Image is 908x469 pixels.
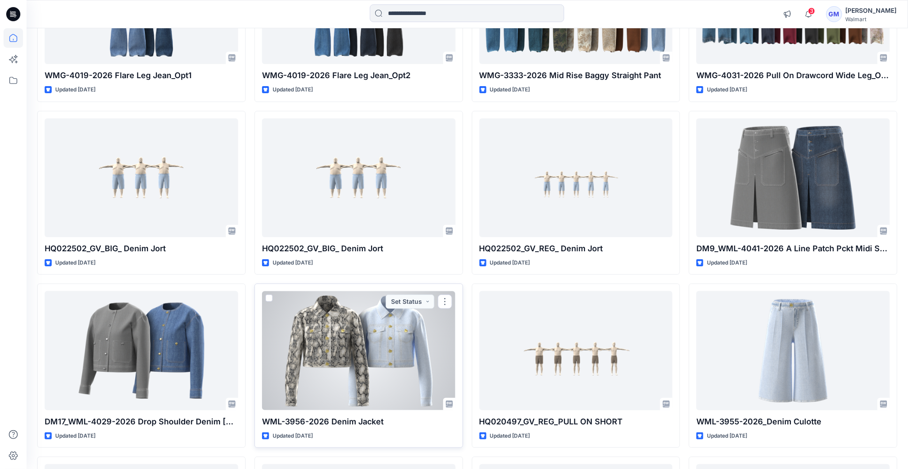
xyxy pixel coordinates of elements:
[262,242,456,255] p: HQ022502_GV_BIG_ Denim Jort
[696,416,890,428] p: WML-3955-2026_Denim Culotte
[479,118,673,237] a: HQ022502_GV_REG_ Denim Jort
[846,5,897,16] div: [PERSON_NAME]
[55,85,95,95] p: Updated [DATE]
[273,431,313,441] p: Updated [DATE]
[490,431,530,441] p: Updated [DATE]
[273,85,313,95] p: Updated [DATE]
[262,118,456,237] a: HQ022502_GV_BIG_ Denim Jort
[826,6,842,22] div: GM
[696,69,890,82] p: WMG-4031-2026 Pull On Drawcord Wide Leg_Opt3
[490,258,530,268] p: Updated [DATE]
[45,242,238,255] p: HQ022502_GV_BIG_ Denim Jort
[45,118,238,237] a: HQ022502_GV_BIG_ Denim Jort
[479,242,673,255] p: HQ022502_GV_REG_ Denim Jort
[846,16,897,23] div: Walmart
[262,69,456,82] p: WMG-4019-2026 Flare Leg Jean_Opt2
[490,85,530,95] p: Updated [DATE]
[45,69,238,82] p: WMG-4019-2026 Flare Leg Jean_Opt1
[55,431,95,441] p: Updated [DATE]
[45,291,238,410] a: DM17_WML-4029-2026 Drop Shoulder Denim Lady Jacket
[45,416,238,428] p: DM17_WML-4029-2026 Drop Shoulder Denim [DEMOGRAPHIC_DATA] Jacket
[696,242,890,255] p: DM9_WML-4041-2026 A Line Patch Pckt Midi Skirt
[808,8,815,15] span: 3
[479,69,673,82] p: WMG-3333-2026 Mid Rise Baggy Straight Pant
[479,416,673,428] p: HQ020497_GV_REG_PULL ON SHORT
[707,431,747,441] p: Updated [DATE]
[262,416,456,428] p: WML-3956-2026 Denim Jacket
[707,258,747,268] p: Updated [DATE]
[273,258,313,268] p: Updated [DATE]
[55,258,95,268] p: Updated [DATE]
[262,291,456,410] a: WML-3956-2026 Denim Jacket
[696,291,890,410] a: WML-3955-2026_Denim Culotte
[707,85,747,95] p: Updated [DATE]
[696,118,890,237] a: DM9_WML-4041-2026 A Line Patch Pckt Midi Skirt
[479,291,673,410] a: HQ020497_GV_REG_PULL ON SHORT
